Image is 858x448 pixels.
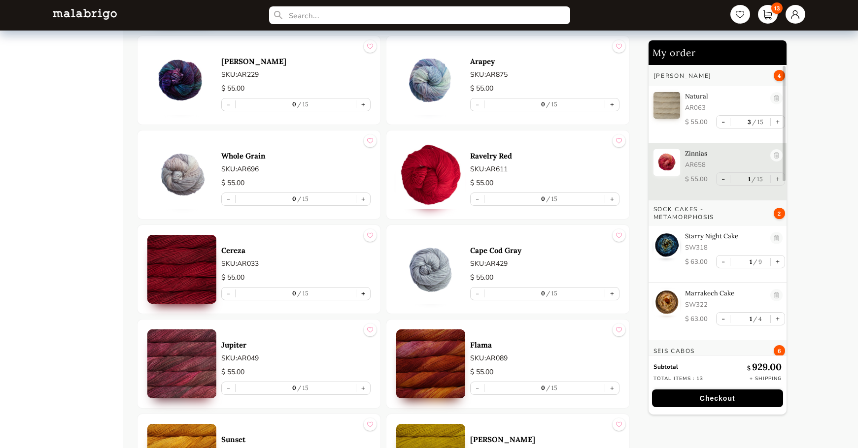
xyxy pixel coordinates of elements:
[545,384,558,391] label: 15
[653,149,680,176] img: 0.jpg
[653,92,680,119] img: 0.jpg
[356,98,370,111] button: +
[652,389,783,407] button: Checkout
[470,69,619,80] p: SKU: AR875
[147,329,216,398] img: 0.jpg
[774,208,785,219] span: 2
[470,272,619,283] p: $ 55.00
[685,232,765,240] p: Starry Night Cake
[747,361,782,373] p: 929.00
[685,103,765,112] p: AR063
[685,243,765,252] p: SW318
[685,315,708,323] p: $ 63.00
[649,40,787,65] h2: My order
[296,100,309,108] label: 15
[750,375,782,382] p: + Shipping
[685,149,765,158] p: Zinnias
[771,116,785,128] button: +
[653,289,680,316] img: 0.jpg
[470,83,619,94] p: $ 55.00
[545,289,558,297] label: 15
[685,300,765,309] p: SW322
[751,175,763,183] label: 15
[221,272,371,283] p: $ 55.00
[356,288,370,300] button: +
[752,258,762,265] label: 9
[221,164,371,174] p: SKU: AR696
[752,315,762,322] label: 4
[470,258,619,269] p: SKU: AR429
[751,118,763,126] label: 15
[221,69,371,80] p: SKU: AR229
[356,193,370,205] button: +
[221,151,371,160] a: Whole Grain
[269,6,570,24] input: Search...
[470,57,619,66] a: Arapey
[685,118,708,127] p: $ 55.00
[396,329,465,398] img: 0.jpg
[685,289,765,297] p: Marrakech Cake
[470,246,619,255] a: Cape Cod Gray
[221,435,371,444] a: Sunset
[221,57,371,66] a: [PERSON_NAME]
[470,340,619,350] a: Flama
[356,382,370,394] button: +
[470,435,619,444] a: [PERSON_NAME]
[771,313,785,325] button: +
[771,2,783,14] span: 13
[649,389,787,407] a: Checkout
[771,173,785,185] button: +
[717,116,730,128] button: -
[545,100,558,108] label: 15
[685,160,765,169] p: AR658
[605,382,619,394] button: +
[470,151,619,160] a: Ravelry Red
[747,364,752,372] span: $
[53,9,117,19] img: L5WsItTXhTFtyxb3tkNoXNspfcfOAAWlbXYcuBTUg0FA22wzaAJ6kXiYLTb6coiuTfQf1mE2HwVko7IAAAAASUVORK5CYII=
[147,140,216,209] img: 0.jpg
[774,70,785,81] span: 4
[653,205,746,221] h3: SOCK CAKES - Metamorphosis
[470,164,619,174] p: SKU: AR611
[685,257,708,266] p: $ 63.00
[605,288,619,300] button: +
[653,375,703,382] p: Total items : 13
[605,98,619,111] button: +
[653,232,680,258] img: 0.jpg
[396,140,465,209] img: 0.jpg
[470,367,619,378] p: $ 55.00
[545,195,558,202] label: 15
[221,258,371,269] p: SKU: AR033
[221,178,371,189] p: $ 55.00
[758,5,778,24] a: 13
[653,72,712,80] h3: [PERSON_NAME]
[685,175,708,184] p: $ 55.00
[653,347,695,355] h3: Seis Cabos
[296,289,309,297] label: 15
[717,256,730,268] button: -
[470,353,619,363] p: SKU: AR089
[717,173,730,185] button: -
[147,46,216,115] img: 0.jpg
[685,92,765,100] p: Natural
[221,367,371,378] p: $ 55.00
[296,195,309,202] label: 15
[396,235,465,304] img: 0.jpg
[771,256,785,268] button: +
[605,193,619,205] button: +
[653,363,678,371] strong: Subtotal
[221,340,371,350] a: Jupiter
[221,353,371,363] p: SKU: AR049
[470,178,619,189] p: $ 55.00
[221,246,371,255] a: Cereza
